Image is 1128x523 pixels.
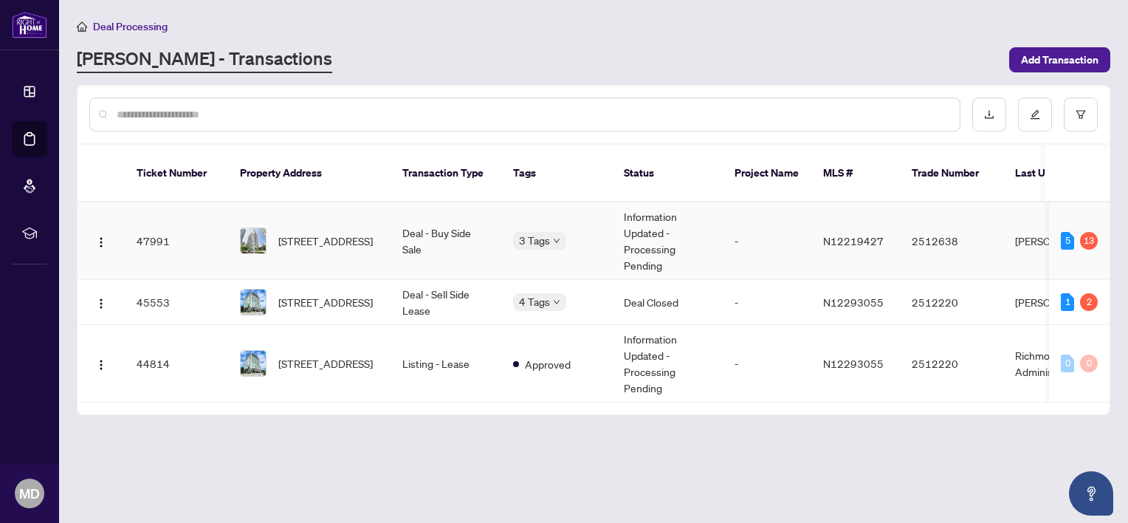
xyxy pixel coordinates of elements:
img: thumbnail-img [241,290,266,315]
button: Logo [89,352,113,375]
div: 13 [1080,232,1098,250]
td: 2512220 [900,325,1003,403]
td: Listing - Lease [391,325,501,403]
th: Property Address [228,145,391,202]
td: 2512638 [900,202,1003,280]
th: Project Name [723,145,811,202]
td: Information Updated - Processing Pending [612,325,723,403]
th: MLS # [811,145,900,202]
div: 0 [1080,355,1098,372]
td: Richmond Hill Administrator [1003,325,1114,403]
span: MD [19,483,40,504]
span: edit [1030,109,1040,120]
th: Trade Number [900,145,1003,202]
span: down [553,298,560,306]
th: Status [612,145,723,202]
td: 47991 [125,202,228,280]
div: 0 [1061,355,1074,372]
img: thumbnail-img [241,228,266,253]
a: [PERSON_NAME] - Transactions [77,47,332,73]
span: [STREET_ADDRESS] [278,294,373,310]
img: logo [12,11,47,38]
span: home [77,21,87,32]
span: Add Transaction [1021,48,1098,72]
button: download [972,98,1006,131]
td: Deal - Sell Side Lease [391,280,501,325]
td: [PERSON_NAME] [1003,280,1114,325]
img: thumbnail-img [241,351,266,376]
span: download [984,109,994,120]
th: Transaction Type [391,145,501,202]
span: 3 Tags [519,232,550,249]
span: 4 Tags [519,293,550,310]
span: N12293055 [823,295,884,309]
td: Deal Closed [612,280,723,325]
th: Last Updated By [1003,145,1114,202]
span: Approved [525,356,571,372]
div: 2 [1080,293,1098,311]
td: - [723,202,811,280]
span: down [553,237,560,245]
td: 45553 [125,280,228,325]
span: [STREET_ADDRESS] [278,355,373,372]
span: filter [1076,109,1086,120]
td: Information Updated - Processing Pending [612,202,723,280]
button: Logo [89,290,113,314]
button: Open asap [1069,471,1113,516]
button: Logo [89,229,113,253]
div: 5 [1061,232,1074,250]
span: N12293055 [823,357,884,370]
td: - [723,280,811,325]
img: Logo [95,298,107,310]
td: - [723,325,811,403]
img: Logo [95,236,107,248]
img: Logo [95,359,107,371]
td: 44814 [125,325,228,403]
button: filter [1064,98,1098,131]
td: [PERSON_NAME] [1003,202,1114,280]
th: Ticket Number [125,145,228,202]
div: 1 [1061,293,1074,311]
th: Tags [501,145,612,202]
button: edit [1018,98,1052,131]
span: Deal Processing [93,20,168,33]
span: N12219427 [823,234,884,247]
td: 2512220 [900,280,1003,325]
td: Deal - Buy Side Sale [391,202,501,280]
button: Add Transaction [1009,47,1110,72]
span: [STREET_ADDRESS] [278,233,373,249]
